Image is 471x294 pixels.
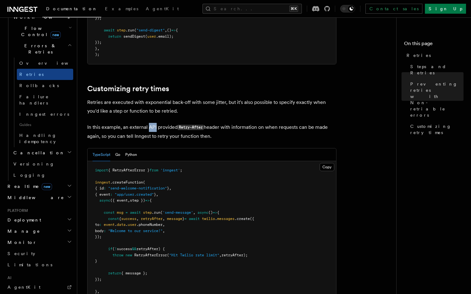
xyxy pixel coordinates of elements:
[95,180,110,184] span: inngest
[17,91,73,109] a: Failure handlers
[408,78,464,121] a: Preventing retries with Non-retriable errors
[95,229,104,233] span: body
[182,217,184,221] span: }
[5,192,73,203] button: Middleware
[408,121,464,138] a: Customizing retry times
[156,192,158,197] span: ,
[17,80,73,91] a: Rollbacks
[217,217,235,221] span: messages
[167,217,182,221] span: message
[115,222,117,227] span: .
[13,173,46,178] span: Logging
[128,198,130,203] span: ,
[104,229,106,233] span: :
[202,217,215,221] span: twilio
[146,6,179,11] span: AgentKit
[340,5,355,12] button: Toggle dark mode
[197,210,208,215] span: async
[163,229,165,233] span: ,
[169,253,219,257] span: "Hit Twilio rate limit"
[5,282,73,293] a: AgentKit
[93,148,110,161] button: TypeScript
[119,217,121,221] span: {
[42,2,101,17] a: Documentation
[134,28,136,32] span: (
[219,253,221,257] span: ,
[5,181,73,192] button: Realtimenew
[425,4,466,14] a: Sign Up
[250,217,254,221] span: ({
[208,210,213,215] span: ()
[46,6,98,11] span: Documentation
[95,186,104,190] span: { id
[11,25,69,38] span: Flow Control
[17,58,73,69] a: Overview
[95,277,102,282] span: });
[126,210,128,215] span: =
[132,247,136,251] span: &&
[108,34,121,39] span: return
[5,208,28,213] span: Platform
[145,34,147,39] span: (
[404,40,464,50] h4: On this page
[130,210,141,215] span: await
[410,123,464,136] span: Customizing retry times
[101,2,142,17] a: Examples
[143,210,152,215] span: step
[121,217,136,221] span: success
[95,40,102,44] span: });
[5,183,52,189] span: Realtime
[11,43,68,55] span: Errors & Retries
[213,210,217,215] span: =>
[5,214,73,226] button: Deployment
[165,28,167,32] span: ,
[110,180,143,184] span: .createFunction
[42,183,52,190] span: new
[5,237,73,248] button: Monitor
[150,168,158,172] span: from
[7,285,40,290] span: AgentKit
[11,158,73,170] a: Versioning
[407,52,431,58] span: Retries
[99,222,102,227] span: :
[104,28,115,32] span: await
[126,28,134,32] span: .run
[126,222,128,227] span: .
[147,34,156,39] span: user
[95,16,102,20] span: });
[115,247,117,251] span: !
[99,198,110,203] span: async
[11,40,73,58] button: Errors & Retries
[215,217,217,221] span: .
[112,247,115,251] span: (
[5,228,40,234] span: Manage
[156,34,174,39] span: .email);
[117,247,132,251] span: success
[97,46,99,51] span: ,
[108,271,121,275] span: return
[117,210,123,215] span: msg
[410,63,464,76] span: Steps and Retries
[108,217,119,221] span: const
[152,210,160,215] span: .run
[189,217,200,221] span: await
[95,46,97,51] span: }
[7,251,35,256] span: Security
[95,289,97,294] span: }
[19,61,83,66] span: Overview
[95,192,110,197] span: { event
[202,4,302,14] button: Search...⌘K
[5,248,73,259] a: Security
[97,289,99,294] span: ,
[5,259,73,270] a: Limitations
[115,148,120,161] button: Go
[108,229,163,233] span: "Welcome to our service!"
[410,81,464,118] span: Preventing retries with Non-retriable errors
[136,222,163,227] span: .phoneNumber
[167,253,169,257] span: (
[95,222,99,227] span: to
[142,2,183,17] a: AgentKit
[150,198,152,203] span: {
[19,72,44,77] span: Retries
[408,61,464,78] a: Steps and Retries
